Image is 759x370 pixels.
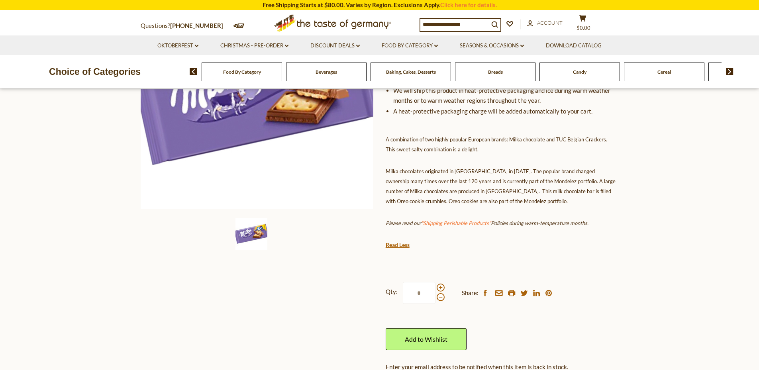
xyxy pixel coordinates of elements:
a: Click here for details. [440,1,497,8]
a: Breads [488,69,503,75]
a: Cereal [657,69,671,75]
span: Account [537,20,563,26]
a: Oktoberfest [157,41,198,50]
a: Christmas - PRE-ORDER [220,41,288,50]
a: Beverages [316,69,337,75]
span: A combination of two highly popular European brands: Milka chocolate and TUC Belgian Crackers. Th... [386,136,608,153]
a: Food By Category [223,69,261,75]
li: We will ship this product in heat-protective packaging and ice during warm weather months or to w... [393,86,619,106]
a: Account [527,19,563,27]
a: Discount Deals [310,41,360,50]
a: "Shipping Perishable Products" [421,220,491,226]
a: Read Less [386,241,410,249]
img: next arrow [726,68,734,75]
a: Candy [573,69,586,75]
p: Questions? [141,21,229,31]
span: Share: [462,288,479,298]
span: $0.00 [577,25,590,31]
input: Qty: [403,282,435,304]
a: [PHONE_NUMBER] [170,22,223,29]
a: Download Catalog [546,41,602,50]
em: Please read our Policies during warm-temperature months. [386,220,588,226]
li: A heat-protective packaging charge will be added automatically to your cart. [393,106,619,116]
button: $0.00 [571,14,595,34]
a: Add to Wishlist [386,328,467,350]
a: Baking, Cakes, Desserts [386,69,436,75]
a: Food By Category [382,41,438,50]
a: Seasons & Occasions [460,41,524,50]
img: previous arrow [190,68,197,75]
img: Milka Chocolate Bar with TUC Crackers, 3.52 oz. - made in Germany [235,218,267,250]
span: Milka chocolates originated in [GEOGRAPHIC_DATA] in [DATE]. The popular brand changed ownership m... [386,168,616,204]
strong: Qty: [386,287,398,297]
